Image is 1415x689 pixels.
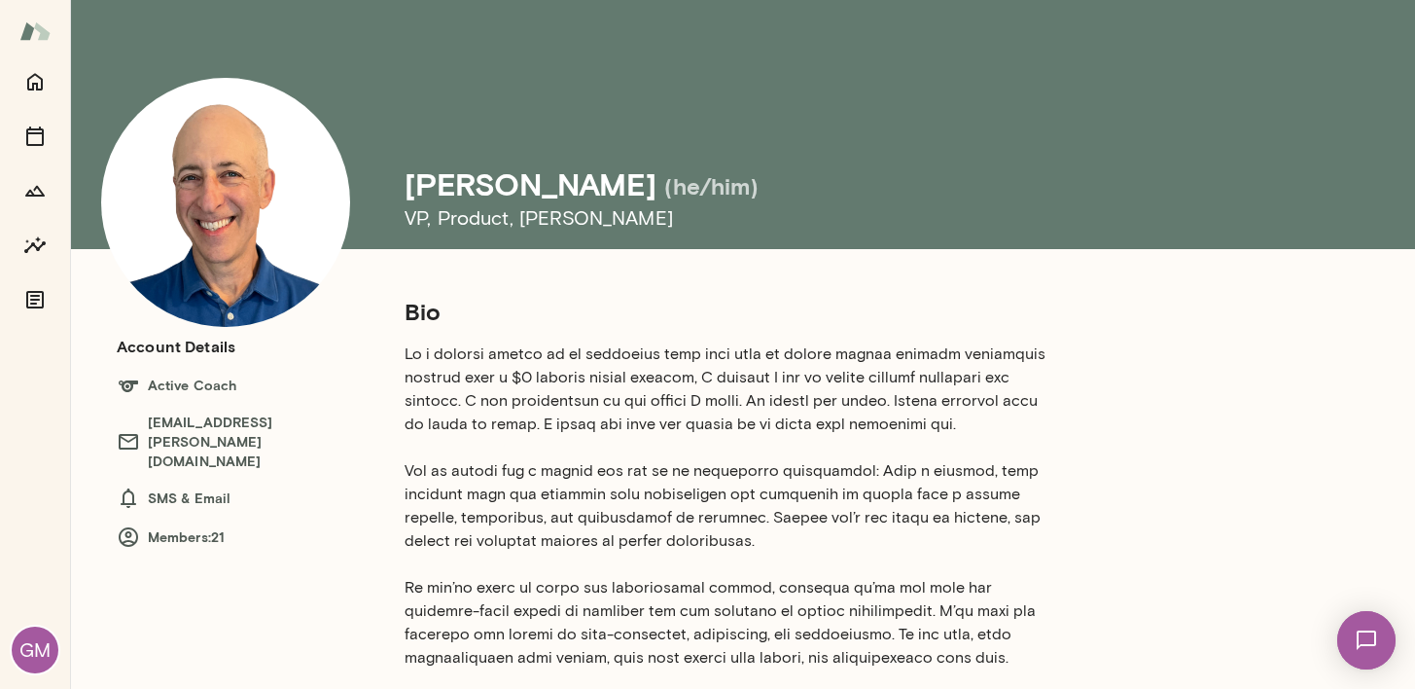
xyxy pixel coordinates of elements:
[16,171,54,210] button: Growth Plan
[16,226,54,265] button: Insights
[16,117,54,156] button: Sessions
[117,526,366,549] h6: Members: 21
[12,627,58,673] div: GM
[117,487,366,510] h6: SMS & Email
[117,374,366,397] h6: Active Coach
[664,170,759,201] h5: (he/him)
[117,335,235,358] h6: Account Details
[16,62,54,101] button: Home
[405,202,1245,234] h6: VP, Product , [PERSON_NAME]
[117,413,366,471] h6: [EMAIL_ADDRESS][PERSON_NAME][DOMAIN_NAME]
[101,78,350,327] img: Mark Lazen
[16,280,54,319] button: Documents
[19,13,51,50] img: Mento
[405,165,656,202] h4: [PERSON_NAME]
[405,296,1058,327] h5: Bio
